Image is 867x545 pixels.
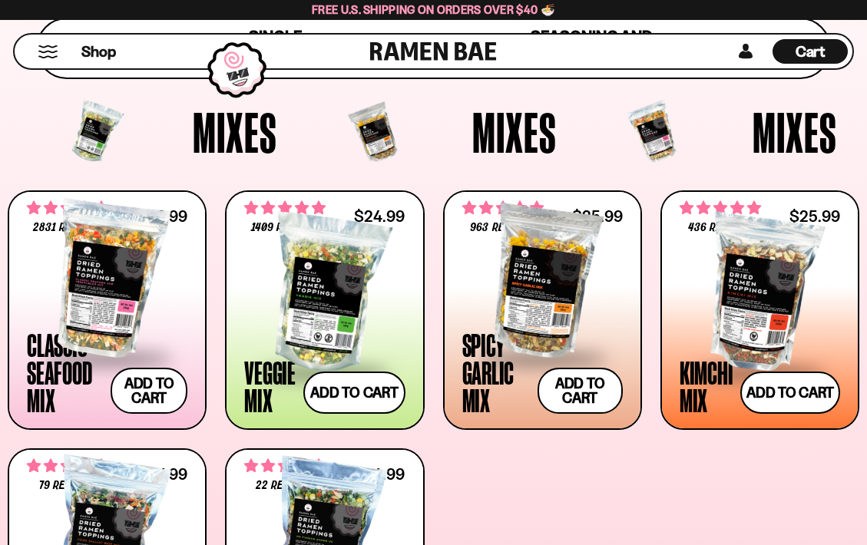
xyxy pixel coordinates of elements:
[680,198,761,218] span: 4.76 stars
[538,368,623,414] button: Add to cart
[303,372,405,414] button: Add to cart
[38,45,58,58] button: Mobile Menu Trigger
[312,2,555,17] span: Free U.S. Shipping on Orders over $40 🍜
[773,35,848,68] div: Cart
[740,372,840,414] button: Add to cart
[244,456,326,476] span: 4.82 stars
[462,198,544,218] span: 4.75 stars
[462,331,530,414] div: Spicy Garlic Mix
[443,190,642,430] a: 4.75 stars 963 reviews $25.99 Spicy Garlic Mix Add to cart
[660,190,859,430] a: 4.76 stars 436 reviews $25.99 Kimchi Mix Add to cart
[193,104,277,160] span: Mixes
[354,209,405,223] div: $24.99
[796,42,826,61] span: Cart
[111,368,187,414] button: Add to cart
[8,190,207,430] a: 4.68 stars 2831 reviews $26.99 Classic Seafood Mix Add to cart
[789,209,840,223] div: $25.99
[225,190,424,430] a: 4.76 stars 1409 reviews $24.99 Veggie Mix Add to cart
[244,358,296,414] div: Veggie Mix
[472,104,557,160] span: Mixes
[27,331,103,414] div: Classic Seafood Mix
[244,198,326,218] span: 4.76 stars
[27,456,108,476] span: 4.82 stars
[753,104,837,160] span: Mixes
[81,41,116,62] span: Shop
[81,39,116,64] a: Shop
[680,358,733,414] div: Kimchi Mix
[27,198,108,218] span: 4.68 stars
